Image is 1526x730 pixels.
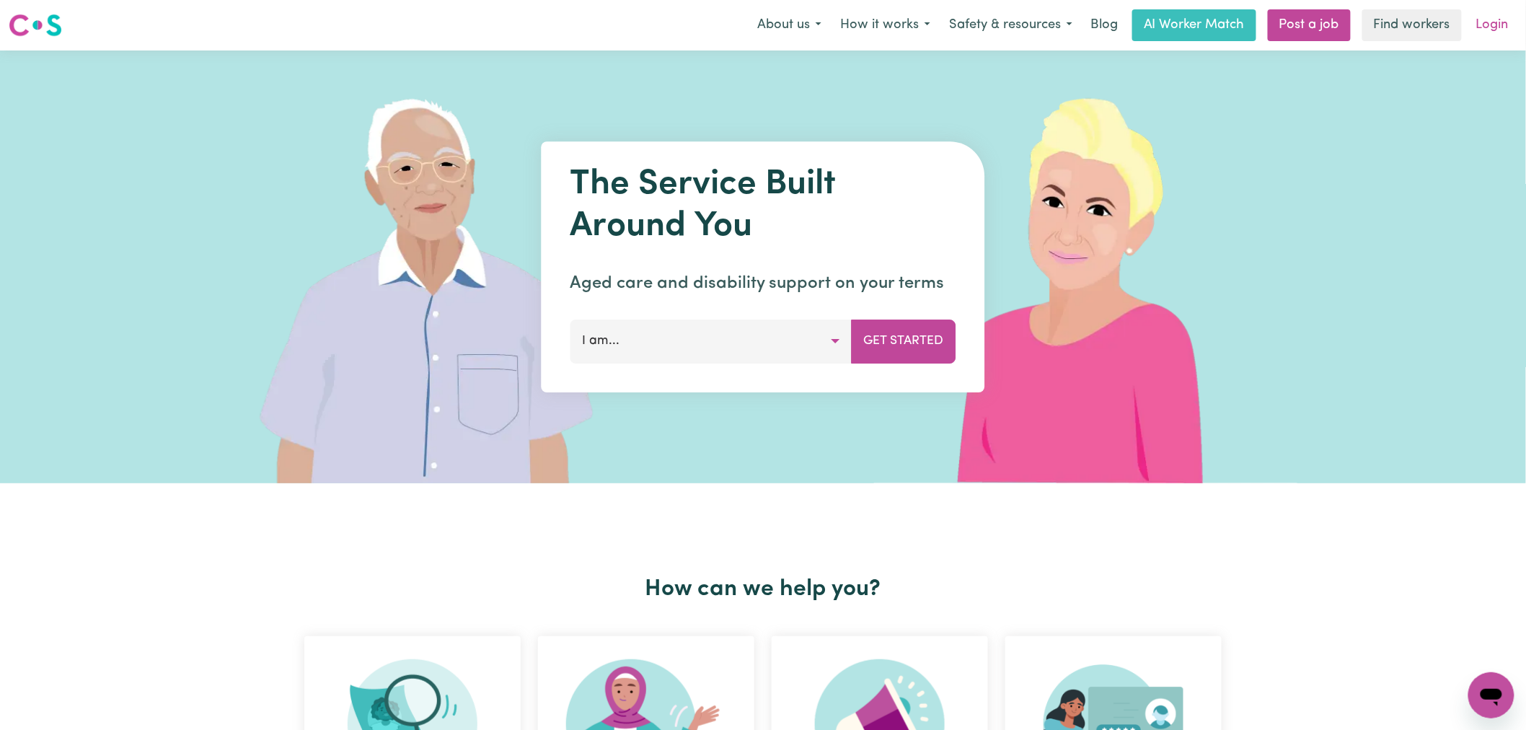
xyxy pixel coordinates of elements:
h2: How can we help you? [296,576,1230,603]
p: Aged care and disability support on your terms [570,271,956,296]
button: Get Started [852,320,956,363]
a: AI Worker Match [1132,9,1256,41]
button: About us [748,10,831,40]
button: I am... [570,320,852,363]
a: Find workers [1362,9,1462,41]
a: Login [1468,9,1517,41]
button: Safety & resources [940,10,1082,40]
h1: The Service Built Around You [570,164,956,247]
a: Post a job [1268,9,1351,41]
a: Careseekers logo [9,9,62,42]
a: Blog [1082,9,1126,41]
button: How it works [831,10,940,40]
iframe: Button to launch messaging window [1468,672,1514,718]
img: Careseekers logo [9,12,62,38]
